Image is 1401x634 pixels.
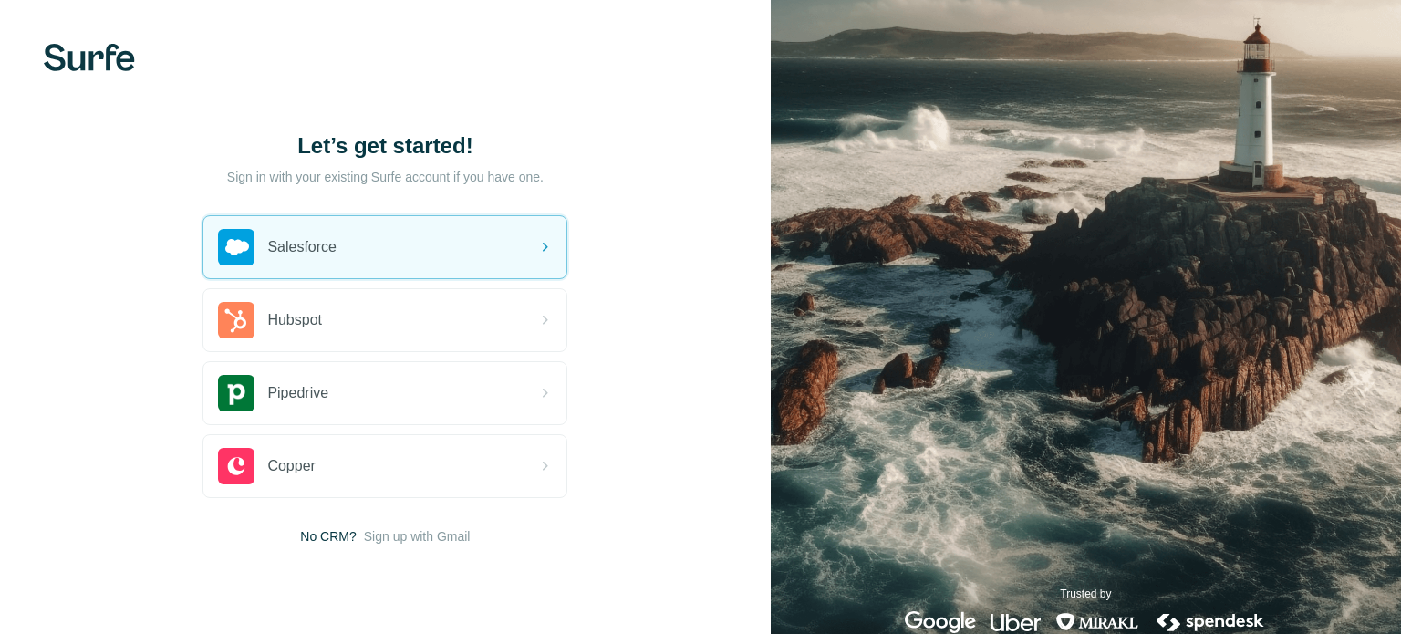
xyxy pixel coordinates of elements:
img: Surfe's logo [44,44,135,71]
h1: Let’s get started! [202,131,567,161]
span: Hubspot [267,309,322,331]
img: pipedrive's logo [218,375,254,411]
p: Trusted by [1060,586,1111,602]
span: Pipedrive [267,382,328,404]
img: hubspot's logo [218,302,254,338]
img: uber's logo [991,611,1041,633]
img: copper's logo [218,448,254,484]
span: No CRM? [300,527,356,546]
span: Copper [267,455,315,477]
img: mirakl's logo [1055,611,1139,633]
p: Sign in with your existing Surfe account if you have one. [227,168,544,186]
img: google's logo [905,611,976,633]
img: salesforce's logo [218,229,254,265]
button: Sign up with Gmail [364,527,471,546]
img: spendesk's logo [1154,611,1267,633]
span: Salesforce [267,236,337,258]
